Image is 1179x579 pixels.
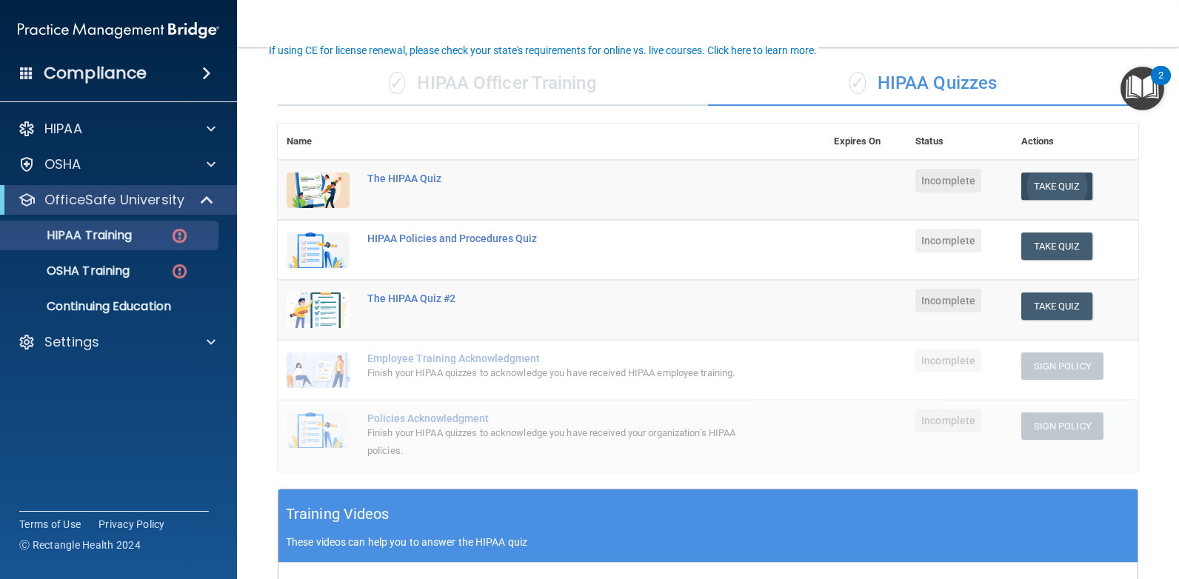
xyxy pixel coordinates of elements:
div: HIPAA Quizzes [708,61,1138,106]
img: PMB logo [18,16,219,45]
p: HIPAA Training [10,228,132,243]
a: HIPAA [18,120,216,138]
div: Employee Training Acknowledgment [367,352,751,364]
span: Ⓒ Rectangle Health 2024 [19,538,141,552]
p: Settings [44,333,99,351]
a: OSHA [18,155,216,173]
a: OfficeSafe University [18,191,215,209]
span: Incomplete [915,229,981,252]
img: danger-circle.6113f641.png [170,227,189,245]
div: Policies Acknowledgment [367,412,751,424]
span: ✓ [389,72,405,94]
span: Incomplete [915,169,981,193]
p: HIPAA [44,120,82,138]
a: Privacy Policy [98,517,165,532]
div: The HIPAA Quiz [367,173,751,184]
p: OSHA Training [10,264,130,278]
p: OfficeSafe University [44,191,184,209]
button: Sign Policy [1021,412,1103,440]
div: If using CE for license renewal, please check your state's requirements for online vs. live cours... [269,45,817,56]
button: Take Quiz [1021,173,1092,200]
h5: Training Videos [286,501,390,527]
iframe: Drift Widget Chat Controller [923,474,1161,533]
a: Settings [18,333,216,351]
div: Finish your HIPAA quizzes to acknowledge you have received HIPAA employee training. [367,364,751,382]
span: Incomplete [915,409,981,432]
h4: Compliance [44,63,147,84]
img: danger-circle.6113f641.png [170,262,189,281]
p: OSHA [44,155,81,173]
span: Incomplete [915,349,981,372]
span: Incomplete [915,289,981,312]
div: Finish your HIPAA quizzes to acknowledge you have received your organization’s HIPAA policies. [367,424,751,460]
button: If using CE for license renewal, please check your state's requirements for online vs. live cours... [267,43,819,58]
button: Sign Policy [1021,352,1103,380]
th: Actions [1012,124,1138,160]
th: Status [906,124,1012,160]
a: Terms of Use [19,517,81,532]
div: The HIPAA Quiz #2 [367,292,751,304]
button: Take Quiz [1021,232,1092,260]
th: Expires On [825,124,906,160]
p: These videos can help you to answer the HIPAA quiz [286,536,1130,548]
div: HIPAA Officer Training [278,61,708,106]
div: 2 [1158,76,1163,95]
div: HIPAA Policies and Procedures Quiz [367,232,751,244]
button: Take Quiz [1021,292,1092,320]
p: Continuing Education [10,299,212,314]
th: Name [278,124,358,160]
button: Open Resource Center, 2 new notifications [1120,67,1164,110]
span: ✓ [849,72,866,94]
